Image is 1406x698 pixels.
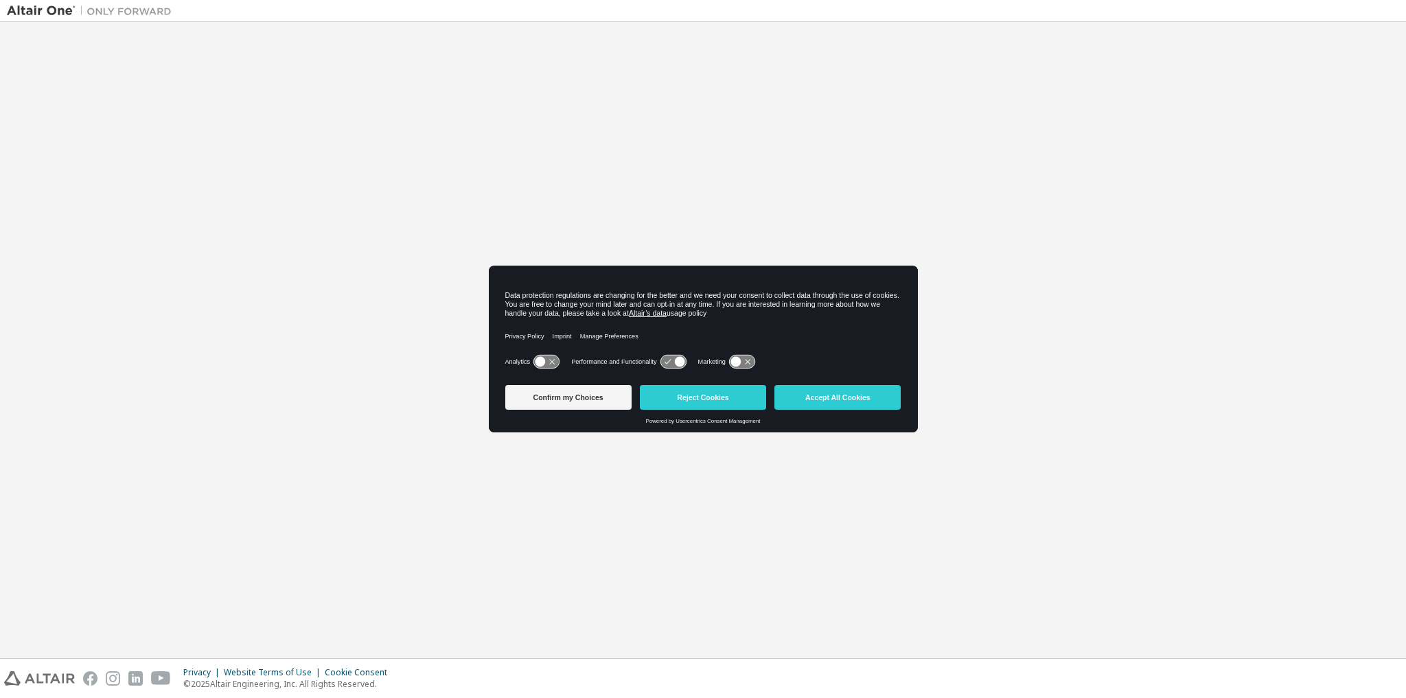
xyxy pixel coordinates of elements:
img: Altair One [7,4,178,18]
img: linkedin.svg [128,671,143,686]
img: altair_logo.svg [4,671,75,686]
p: © 2025 Altair Engineering, Inc. All Rights Reserved. [183,678,395,690]
div: Privacy [183,667,224,678]
img: facebook.svg [83,671,97,686]
img: instagram.svg [106,671,120,686]
div: Website Terms of Use [224,667,325,678]
img: youtube.svg [151,671,171,686]
div: Cookie Consent [325,667,395,678]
